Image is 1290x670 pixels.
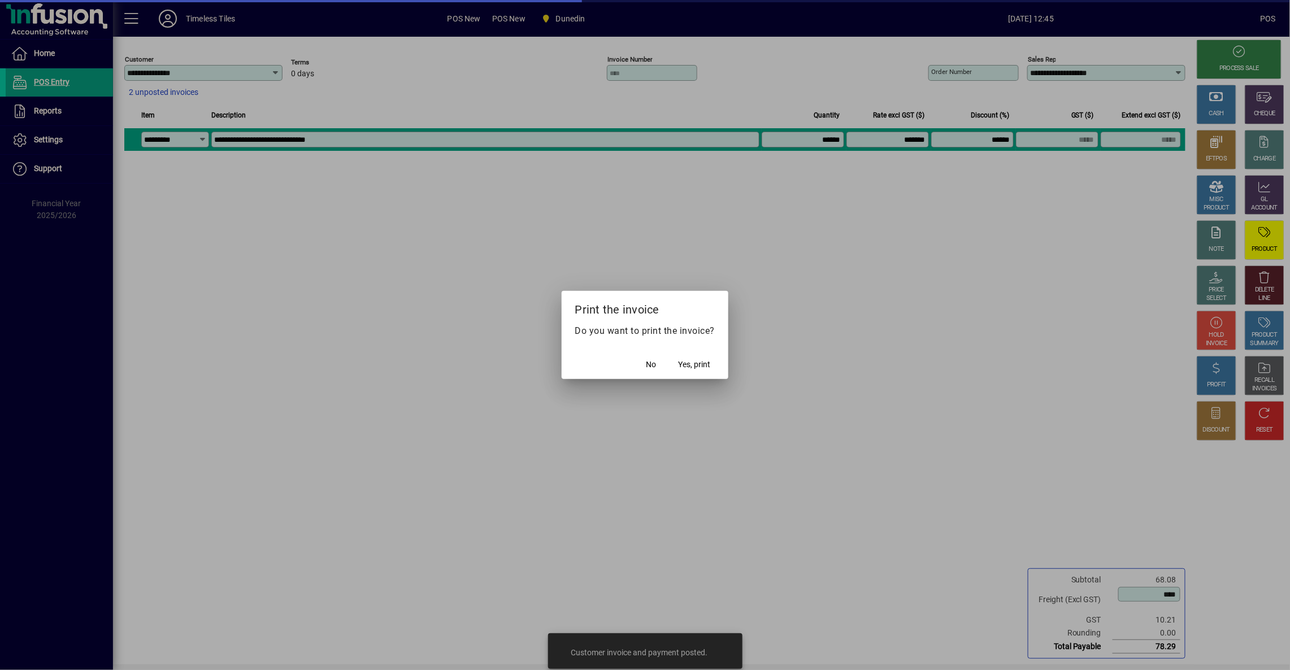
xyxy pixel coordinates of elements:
h2: Print the invoice [562,291,729,324]
span: Yes, print [678,359,710,371]
p: Do you want to print the invoice? [575,324,715,338]
span: No [646,359,656,371]
button: No [633,354,669,375]
button: Yes, print [674,354,715,375]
